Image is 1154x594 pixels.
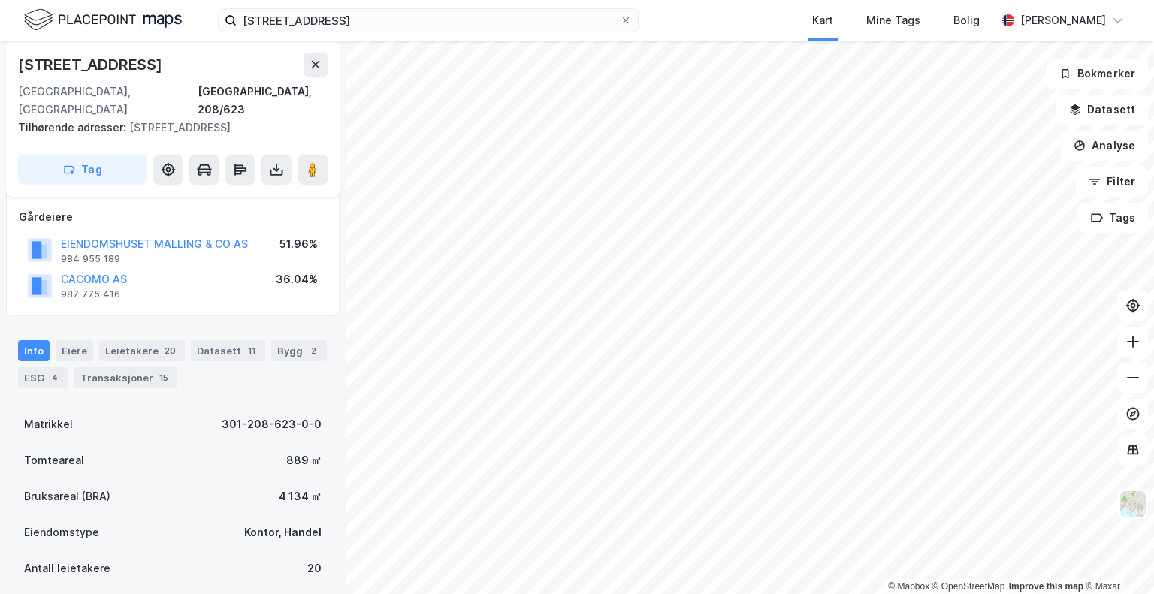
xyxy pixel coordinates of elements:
[18,367,68,388] div: ESG
[24,415,73,433] div: Matrikkel
[18,83,198,119] div: [GEOGRAPHIC_DATA], [GEOGRAPHIC_DATA]
[222,415,322,433] div: 301-208-623-0-0
[1079,522,1154,594] iframe: Chat Widget
[1020,11,1106,29] div: [PERSON_NAME]
[1076,167,1148,197] button: Filter
[888,581,929,592] a: Mapbox
[306,343,321,358] div: 2
[24,487,110,505] div: Bruksareal (BRA)
[279,487,322,505] div: 4 134 ㎡
[56,340,93,361] div: Eiere
[156,370,171,385] div: 15
[162,343,179,358] div: 20
[1119,490,1147,518] img: Z
[18,121,129,134] span: Tilhørende adresser:
[932,581,1005,592] a: OpenStreetMap
[18,53,165,77] div: [STREET_ADDRESS]
[307,559,322,577] div: 20
[18,119,316,137] div: [STREET_ADDRESS]
[24,523,99,541] div: Eiendomstype
[1078,203,1148,233] button: Tags
[19,208,327,226] div: Gårdeiere
[198,83,328,119] div: [GEOGRAPHIC_DATA], 208/623
[1079,522,1154,594] div: Kontrollprogram for chat
[18,155,147,185] button: Tag
[191,340,265,361] div: Datasett
[1061,131,1148,161] button: Analyse
[1056,95,1148,125] button: Datasett
[279,235,318,253] div: 51.96%
[61,288,120,300] div: 987 775 416
[953,11,980,29] div: Bolig
[74,367,177,388] div: Transaksjoner
[812,11,833,29] div: Kart
[271,340,327,361] div: Bygg
[99,340,185,361] div: Leietakere
[18,340,50,361] div: Info
[286,451,322,469] div: 889 ㎡
[47,370,62,385] div: 4
[24,7,182,33] img: logo.f888ab2527a4732fd821a326f86c7f29.svg
[244,523,322,541] div: Kontor, Handel
[1047,59,1148,89] button: Bokmerker
[1009,581,1083,592] a: Improve this map
[866,11,920,29] div: Mine Tags
[276,270,318,288] div: 36.04%
[61,253,120,265] div: 984 955 189
[24,559,110,577] div: Antall leietakere
[237,9,620,32] input: Søk på adresse, matrikkel, gårdeiere, leietakere eller personer
[244,343,259,358] div: 11
[24,451,84,469] div: Tomteareal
